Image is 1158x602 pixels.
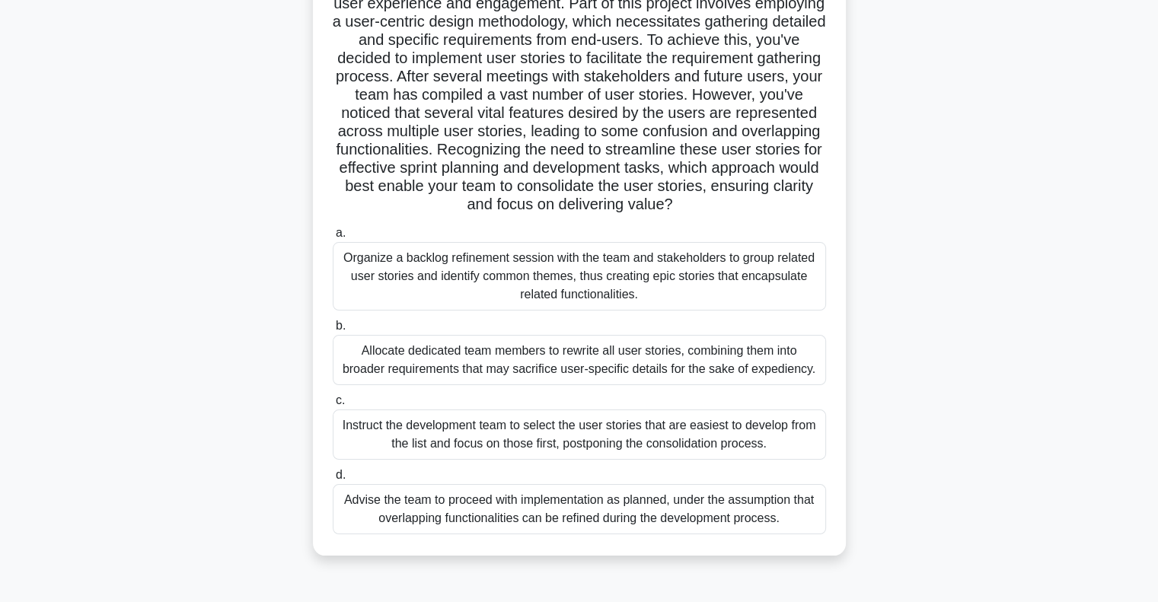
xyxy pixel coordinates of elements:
[333,409,826,460] div: Instruct the development team to select the user stories that are easiest to develop from the lis...
[333,335,826,385] div: Allocate dedicated team members to rewrite all user stories, combining them into broader requirem...
[336,226,346,239] span: a.
[333,484,826,534] div: Advise the team to proceed with implementation as planned, under the assumption that overlapping ...
[333,242,826,311] div: Organize a backlog refinement session with the team and stakeholders to group related user storie...
[336,468,346,481] span: d.
[336,393,345,406] span: c.
[336,319,346,332] span: b.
